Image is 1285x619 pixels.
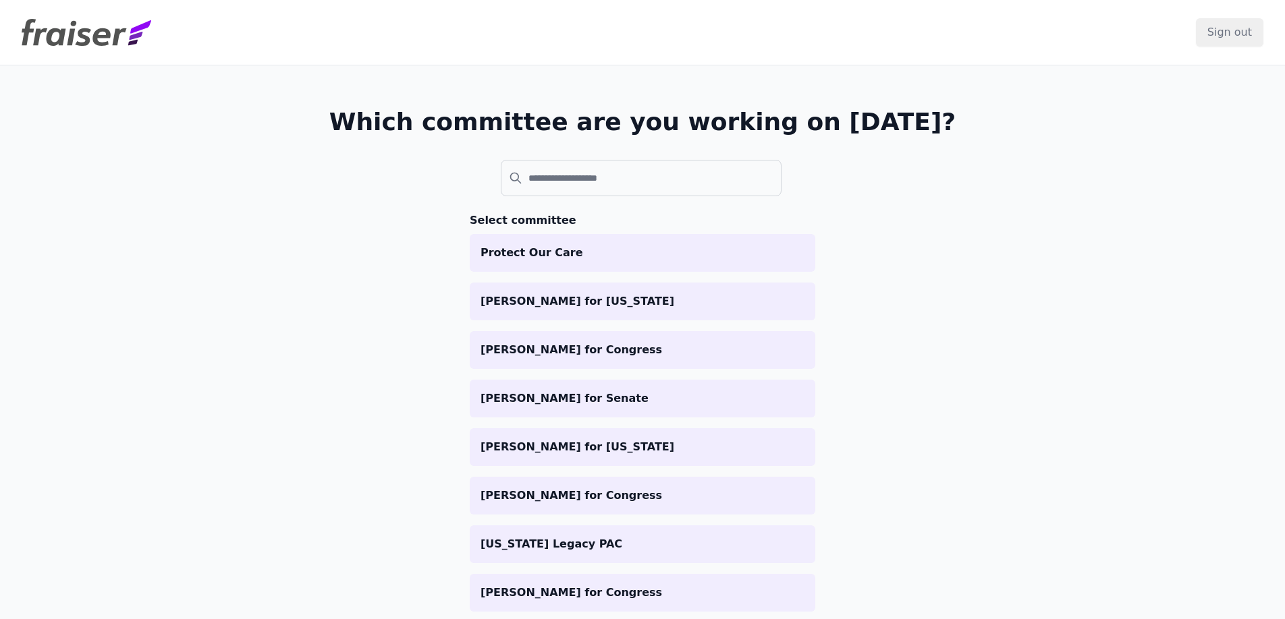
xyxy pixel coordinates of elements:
[470,477,815,514] a: [PERSON_NAME] for Congress
[470,283,815,320] a: [PERSON_NAME] for [US_STATE]
[470,380,815,417] a: [PERSON_NAME] for Senate
[481,293,804,309] p: [PERSON_NAME] for [US_STATE]
[481,536,804,552] p: [US_STATE] Legacy PAC
[470,234,815,272] a: Protect Our Care
[329,109,956,136] h1: Which committee are you working on [DATE]?
[22,19,151,46] img: Fraiser Logo
[481,585,804,601] p: [PERSON_NAME] for Congress
[1196,18,1263,47] input: Sign out
[481,245,804,261] p: Protect Our Care
[470,212,815,229] h3: Select committee
[481,439,804,455] p: [PERSON_NAME] for [US_STATE]
[481,342,804,358] p: [PERSON_NAME] for Congress
[470,331,815,369] a: [PERSON_NAME] for Congress
[470,574,815,612] a: [PERSON_NAME] for Congress
[470,525,815,563] a: [US_STATE] Legacy PAC
[481,390,804,407] p: [PERSON_NAME] for Senate
[481,488,804,504] p: [PERSON_NAME] for Congress
[470,428,815,466] a: [PERSON_NAME] for [US_STATE]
